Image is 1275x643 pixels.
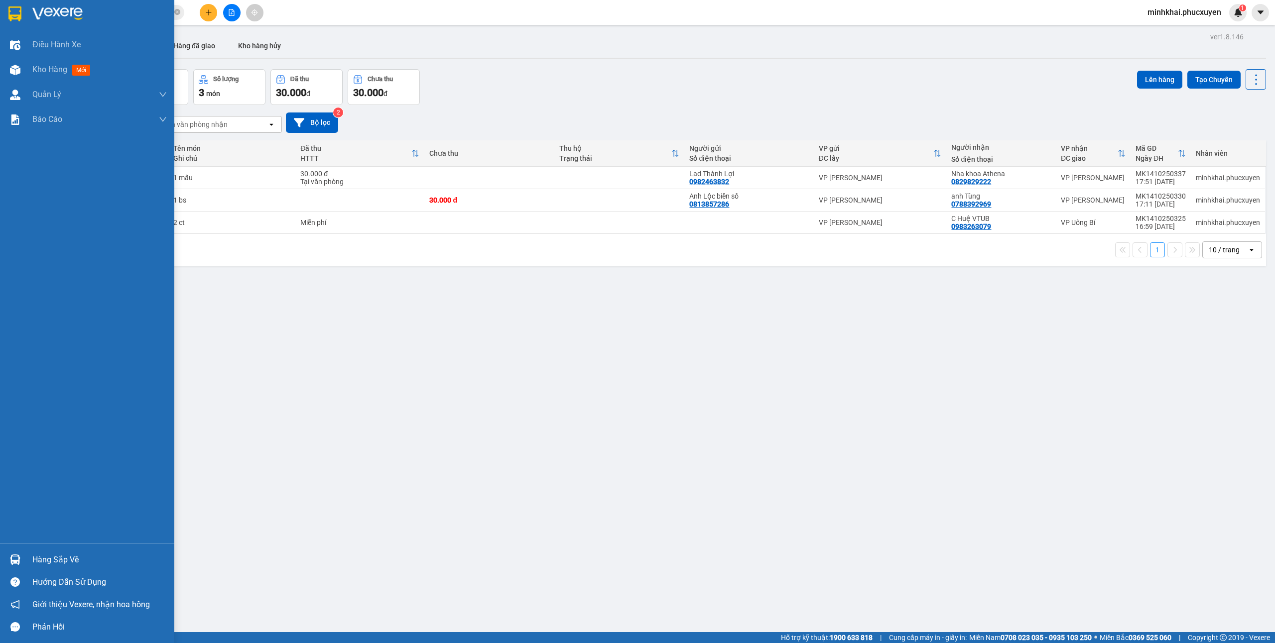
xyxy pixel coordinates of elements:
[830,634,873,642] strong: 1900 633 818
[689,178,729,186] div: 0982463832
[1179,632,1180,643] span: |
[814,140,947,167] th: Toggle SortBy
[32,65,67,74] span: Kho hàng
[32,88,61,101] span: Quản Lý
[174,8,180,17] span: close-circle
[10,65,20,75] img: warehouse-icon
[429,196,549,204] div: 30.000 đ
[689,170,808,178] div: Lad Thành Lợi
[10,622,20,632] span: message
[238,42,281,50] span: Kho hàng hủy
[173,196,290,204] div: 1 bs
[213,76,239,83] div: Số lượng
[10,554,20,565] img: warehouse-icon
[1136,222,1186,230] div: 16:59 [DATE]
[32,620,167,635] div: Phản hồi
[173,144,290,152] div: Tên món
[368,76,393,83] div: Chưa thu
[1001,634,1092,642] strong: 0708 023 035 - 0935 103 250
[951,178,991,186] div: 0829829222
[1241,4,1244,11] span: 1
[1196,149,1260,157] div: Nhân viên
[1136,154,1178,162] div: Ngày ĐH
[559,144,671,152] div: Thu hộ
[200,4,217,21] button: plus
[951,170,1050,178] div: Nha khoa Athena
[1234,8,1243,17] img: icon-new-feature
[819,154,934,162] div: ĐC lấy
[969,632,1092,643] span: Miền Nam
[300,154,411,162] div: HTTT
[819,174,942,182] div: VP [PERSON_NAME]
[300,218,419,226] div: Miễn phí
[1196,174,1260,182] div: minhkhai.phucxuyen
[267,120,275,128] svg: open
[32,552,167,567] div: Hàng sắp về
[173,154,290,162] div: Ghi chú
[286,112,338,133] button: Bộ lọc
[300,178,419,186] div: Tại văn phòng
[1129,634,1171,642] strong: 0369 525 060
[1140,6,1229,18] span: minhkhai.phucxuyen
[159,115,167,123] span: down
[1136,192,1186,200] div: MK1410250330
[1239,4,1246,11] sup: 1
[554,140,684,167] th: Toggle SortBy
[10,90,20,100] img: warehouse-icon
[223,4,241,21] button: file-add
[1187,71,1241,89] button: Tạo Chuyến
[72,65,90,76] span: mới
[300,144,411,152] div: Đã thu
[1196,218,1260,226] div: minhkhai.phucxuyen
[276,87,306,99] span: 30.000
[781,632,873,643] span: Hỗ trợ kỹ thuật:
[270,69,343,105] button: Đã thu30.000đ
[1136,178,1186,186] div: 17:51 [DATE]
[951,222,991,230] div: 0983263079
[333,107,343,117] sup: 2
[951,200,991,208] div: 0788392969
[689,144,808,152] div: Người gửi
[295,140,424,167] th: Toggle SortBy
[1150,242,1165,257] button: 1
[1061,154,1118,162] div: ĐC giao
[8,6,21,21] img: logo-vxr
[199,87,204,99] span: 3
[951,192,1050,200] div: anh Tùng
[251,9,258,16] span: aim
[1061,218,1126,226] div: VP Uông Bí
[819,218,942,226] div: VP [PERSON_NAME]
[951,214,1050,222] div: C Huệ VTUB
[429,149,549,157] div: Chưa thu
[1248,246,1256,254] svg: open
[300,170,419,178] div: 30.000 đ
[1136,214,1186,222] div: MK1410250325
[10,600,20,609] span: notification
[173,218,290,226] div: 2 ct
[10,114,20,125] img: solution-icon
[1131,140,1191,167] th: Toggle SortBy
[1056,140,1131,167] th: Toggle SortBy
[1209,245,1240,255] div: 10 / trang
[306,90,310,98] span: đ
[1137,71,1182,89] button: Lên hàng
[951,143,1050,151] div: Người nhận
[32,113,62,125] span: Báo cáo
[173,174,290,182] div: 1 mẫu
[1256,8,1265,17] span: caret-down
[1136,200,1186,208] div: 17:11 [DATE]
[1252,4,1269,21] button: caret-down
[290,76,309,83] div: Đã thu
[1136,170,1186,178] div: MK1410250337
[1100,632,1171,643] span: Miền Bắc
[193,69,265,105] button: Số lượng3món
[10,577,20,587] span: question-circle
[32,598,150,611] span: Giới thiệu Vexere, nhận hoa hồng
[205,9,212,16] span: plus
[951,155,1050,163] div: Số điện thoại
[1061,196,1126,204] div: VP [PERSON_NAME]
[819,196,942,204] div: VP [PERSON_NAME]
[159,91,167,99] span: down
[32,38,81,51] span: Điều hành xe
[228,9,235,16] span: file-add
